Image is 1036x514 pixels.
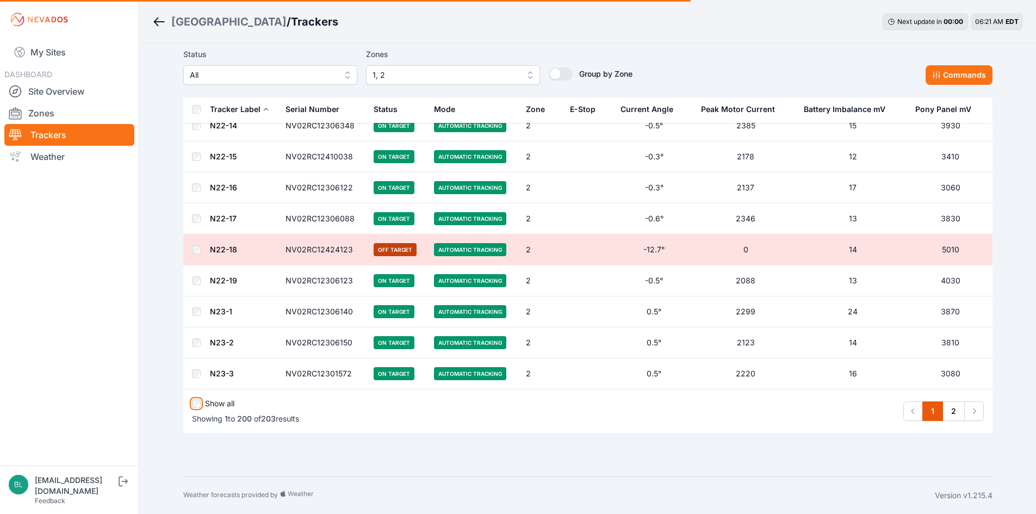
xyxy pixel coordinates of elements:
[434,336,506,349] span: Automatic Tracking
[519,141,563,172] td: 2
[1006,17,1019,26] span: EDT
[374,243,417,256] span: Off Target
[909,110,992,141] td: 3930
[922,401,943,421] a: 1
[909,265,992,296] td: 4030
[909,172,992,203] td: 3060
[434,96,464,122] button: Mode
[210,307,232,316] a: N23-1
[434,181,506,194] span: Automatic Tracking
[4,102,134,124] a: Zones
[797,234,908,265] td: 14
[9,11,70,28] img: Nevados
[694,141,797,172] td: 2178
[614,327,694,358] td: 0.5°
[434,274,506,287] span: Automatic Tracking
[225,414,228,423] span: 1
[975,17,1003,26] span: 06:21 AM
[909,141,992,172] td: 3410
[614,110,694,141] td: -0.5°
[374,367,414,380] span: On Target
[434,367,506,380] span: Automatic Tracking
[519,234,563,265] td: 2
[694,327,797,358] td: 2123
[373,69,518,82] span: 1, 2
[205,398,234,409] label: Show all
[279,296,368,327] td: NV02RC12306140
[4,80,134,102] a: Site Overview
[4,146,134,168] a: Weather
[614,172,694,203] td: -0.3°
[621,104,673,115] div: Current Angle
[897,17,942,26] span: Next update in
[519,296,563,327] td: 2
[366,48,540,61] label: Zones
[190,69,336,82] span: All
[374,336,414,349] span: On Target
[374,119,414,132] span: On Target
[614,265,694,296] td: -0.5°
[903,401,984,421] nav: Pagination
[797,172,908,203] td: 17
[210,152,237,161] a: N22-15
[261,414,276,423] span: 203
[434,119,506,132] span: Automatic Tracking
[279,203,368,234] td: NV02RC12306088
[570,96,604,122] button: E-Stop
[210,369,234,378] a: N23-3
[279,327,368,358] td: NV02RC12306150
[797,327,908,358] td: 14
[935,490,992,501] div: Version v1.215.4
[944,17,963,26] div: 00 : 00
[942,401,965,421] a: 2
[210,245,237,254] a: N22-18
[909,234,992,265] td: 5010
[614,203,694,234] td: -0.6°
[804,104,885,115] div: Battery Imbalance mV
[291,14,338,29] h3: Trackers
[237,414,252,423] span: 200
[797,141,908,172] td: 12
[434,243,506,256] span: Automatic Tracking
[374,305,414,318] span: On Target
[621,96,682,122] button: Current Angle
[35,475,116,497] div: [EMAIL_ADDRESS][DOMAIN_NAME]
[797,203,908,234] td: 13
[171,14,287,29] a: [GEOGRAPHIC_DATA]
[804,96,894,122] button: Battery Imbalance mV
[434,305,506,318] span: Automatic Tracking
[797,358,908,389] td: 16
[4,70,52,79] span: DASHBOARD
[797,265,908,296] td: 13
[519,203,563,234] td: 2
[210,214,237,223] a: N22-17
[279,234,368,265] td: NV02RC12424123
[374,150,414,163] span: On Target
[210,338,234,347] a: N23-2
[926,65,992,85] button: Commands
[279,265,368,296] td: NV02RC12306123
[374,274,414,287] span: On Target
[694,110,797,141] td: 2385
[614,141,694,172] td: -0.3°
[183,48,357,61] label: Status
[526,96,554,122] button: Zone
[694,203,797,234] td: 2346
[694,296,797,327] td: 2299
[909,327,992,358] td: 3810
[35,497,65,505] a: Feedback
[279,172,368,203] td: NV02RC12306122
[694,172,797,203] td: 2137
[279,358,368,389] td: NV02RC12301572
[210,121,237,130] a: N22-14
[434,104,455,115] div: Mode
[526,104,545,115] div: Zone
[210,183,237,192] a: N22-16
[701,104,775,115] div: Peak Motor Current
[287,14,291,29] span: /
[4,39,134,65] a: My Sites
[366,65,540,85] button: 1, 2
[374,212,414,225] span: On Target
[9,475,28,494] img: blippencott@invenergy.com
